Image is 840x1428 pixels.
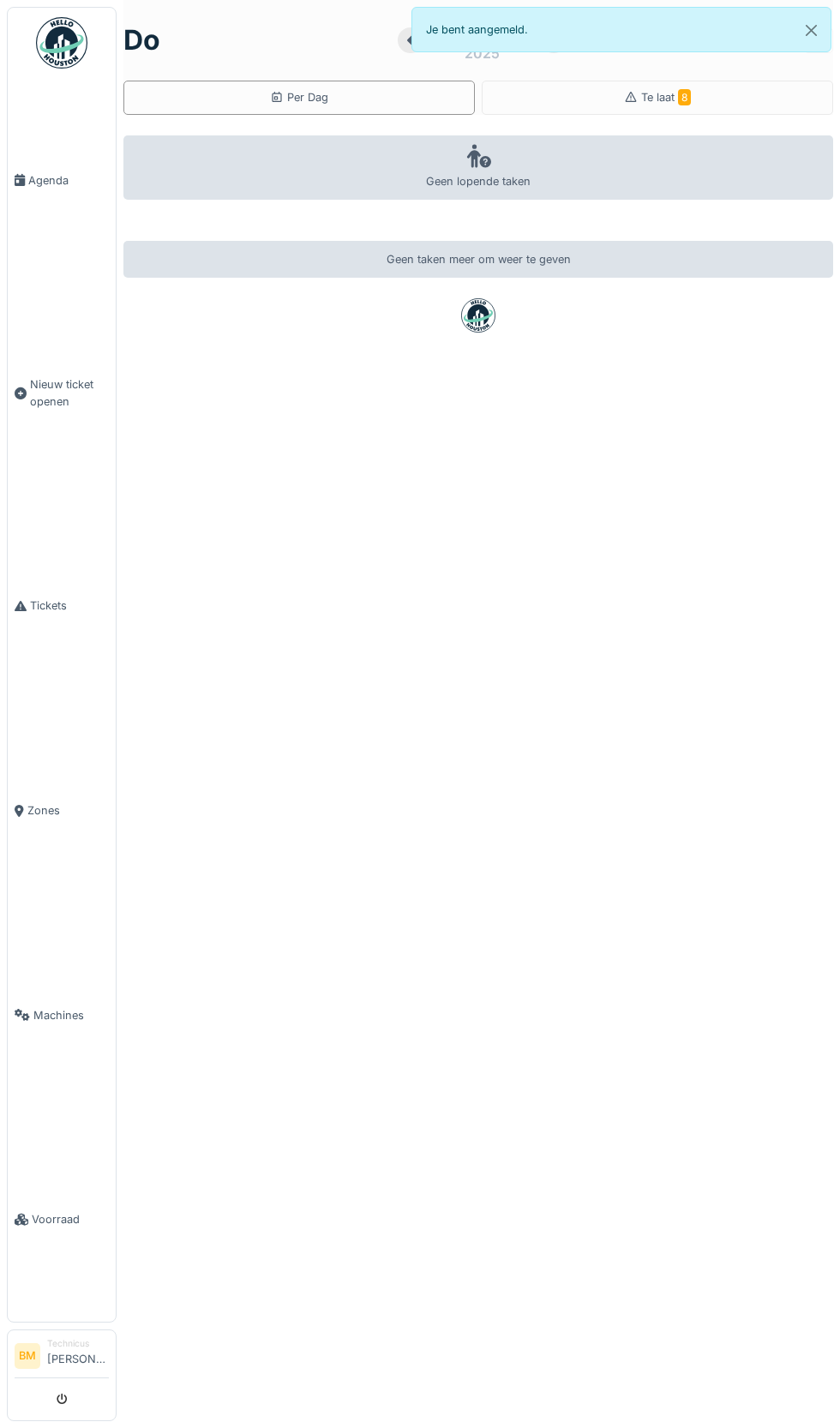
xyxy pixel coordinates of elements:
[411,7,831,52] div: Je bent aangemeld.
[8,913,116,1118] a: Machines
[32,1211,109,1227] span: Voorraad
[36,17,87,69] img: Badge_color-CXgf-gQk.svg
[8,283,116,504] a: Nieuw ticket openen
[15,1337,109,1378] a: BM Technicus[PERSON_NAME]
[465,43,500,63] div: 2025
[641,91,691,104] span: Te laat
[8,504,116,709] a: Tickets
[8,78,116,283] a: Agenda
[792,8,831,53] button: Close
[270,89,328,105] div: Per Dag
[15,1343,40,1369] li: BM
[461,298,495,333] img: badge-BVDL4wpA.svg
[47,1337,109,1350] div: Technicus
[28,172,109,189] span: Agenda
[30,376,109,409] span: Nieuw ticket openen
[33,1007,109,1023] span: Machines
[123,241,833,278] div: Geen taken meer om weer te geven
[678,89,691,105] span: 8
[47,1337,109,1374] li: [PERSON_NAME]
[8,1118,116,1323] a: Voorraad
[30,597,109,614] span: Tickets
[123,135,833,200] div: Geen lopende taken
[8,708,116,913] a: Zones
[27,802,109,819] span: Zones
[123,24,160,57] h1: do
